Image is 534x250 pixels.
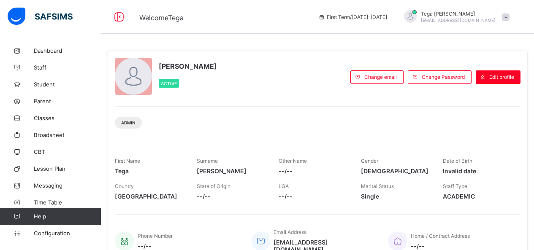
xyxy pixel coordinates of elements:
[34,230,101,237] span: Configuration
[34,98,101,105] span: Parent
[361,167,430,175] span: [DEMOGRAPHIC_DATA]
[115,167,184,175] span: Tega
[422,74,465,80] span: Change Password
[34,213,101,220] span: Help
[318,14,387,20] span: session/term information
[34,115,101,121] span: Classes
[115,158,140,164] span: First Name
[443,193,512,200] span: ACADEMIC
[161,81,177,86] span: Active
[34,165,101,172] span: Lesson Plan
[361,183,394,189] span: Marital Status
[197,193,266,200] span: --/--
[34,64,101,71] span: Staff
[489,74,514,80] span: Edit profile
[421,11,496,17] span: Tega [PERSON_NAME]
[139,13,184,22] span: Welcome Tega
[197,158,218,164] span: Surname
[34,132,101,138] span: Broadsheet
[34,148,101,155] span: CBT
[138,233,173,239] span: Phone Number
[274,229,306,235] span: Email Address
[115,183,134,189] span: Country
[34,199,101,206] span: Time Table
[121,120,136,125] span: Admin
[443,158,472,164] span: Date of Birth
[138,242,173,250] span: --/--
[34,81,101,88] span: Student
[197,183,230,189] span: State of Origin
[34,182,101,189] span: Messaging
[34,47,101,54] span: Dashboard
[411,233,470,239] span: Home / Contract Address
[443,167,512,175] span: Invalid date
[364,74,397,80] span: Change email
[361,193,430,200] span: Single
[159,62,217,70] span: [PERSON_NAME]
[8,8,73,25] img: safsims
[361,158,378,164] span: Gender
[421,18,496,23] span: [EMAIL_ADDRESS][DOMAIN_NAME]
[443,183,467,189] span: Staff Type
[279,193,348,200] span: --/--
[279,183,289,189] span: LGA
[197,167,266,175] span: [PERSON_NAME]
[396,10,514,24] div: TegaOmo-Ibrahim
[279,158,307,164] span: Other Name
[115,193,184,200] span: [GEOGRAPHIC_DATA]
[279,167,348,175] span: --/--
[411,242,470,250] span: --/--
